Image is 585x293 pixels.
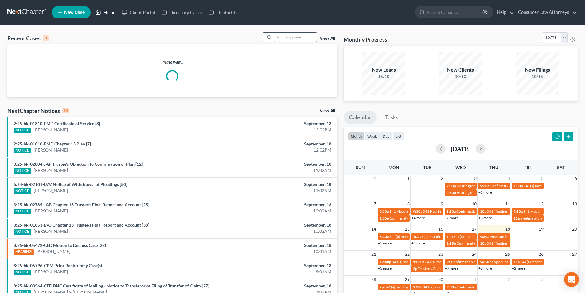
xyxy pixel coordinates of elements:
[229,181,331,188] div: September, 18
[229,202,331,208] div: September, 18
[516,66,559,73] div: New Filings
[389,234,483,239] span: 341(a) meeting for [PERSON_NAME] [PERSON_NAME], Jr.
[7,34,49,42] div: Recent Cases
[524,165,531,170] span: Fri
[480,241,486,246] span: 10a
[440,200,444,208] span: 9
[34,147,68,153] a: [PERSON_NAME]
[229,222,331,228] div: September, 18
[14,270,31,275] div: NOTICE
[411,241,425,245] a: +2 more
[404,225,410,233] span: 15
[438,276,444,283] span: 30
[411,216,425,220] a: +4 more
[450,145,471,152] h2: [DATE]
[490,234,562,239] span: Post Confirmation Hearing [PERSON_NAME]
[474,276,477,283] span: 1
[229,242,331,248] div: September, 18
[380,216,389,220] span: 1:35p
[34,127,68,133] a: [PERSON_NAME]
[229,161,331,167] div: September, 18
[229,263,331,269] div: September, 18
[538,200,544,208] span: 12
[478,216,492,220] a: +3 more
[420,234,482,239] span: Obj to Confirmation [PERSON_NAME]
[392,132,404,140] button: list
[456,209,521,214] span: Confirmation Hearing [PERSON_NAME]
[438,251,444,258] span: 23
[557,165,565,170] span: Sat
[512,266,525,271] a: +2 more
[440,175,444,182] span: 2
[438,225,444,233] span: 16
[14,209,31,214] div: NOTICE
[229,228,331,234] div: 10:02AM
[407,200,410,208] span: 8
[474,175,477,182] span: 3
[344,36,387,43] h3: Monthly Progress
[487,241,536,246] span: 341 Meeting [PERSON_NAME]
[423,209,517,214] span: 341 Hearing for [PERSON_NAME], [GEOGRAPHIC_DATA]
[478,266,492,271] a: +6 more
[515,7,577,18] a: Consumer Law Attorneys
[447,285,456,289] span: 9:30a
[365,132,380,140] button: week
[513,209,523,214] span: 9:30a
[480,234,489,239] span: 9:30a
[392,259,470,264] span: 341(a) meeting of creditors for [PERSON_NAME]
[14,168,31,174] div: NOTICE
[489,165,498,170] span: Thu
[471,225,477,233] span: 17
[14,229,31,235] div: NOTICE
[494,7,514,18] a: Help
[505,225,511,233] span: 18
[516,73,559,80] div: 10/15
[373,200,377,208] span: 7
[538,225,544,233] span: 19
[540,276,544,283] span: 3
[439,73,482,80] div: 10/10
[356,165,365,170] span: Sun
[14,249,34,255] div: HEARING
[371,251,377,258] span: 21
[384,285,444,289] span: 341(a) meeting for [PERSON_NAME]
[413,234,419,239] span: 10a
[457,190,537,195] span: Hearing for [PERSON_NAME] & [PERSON_NAME]
[320,36,335,41] a: View All
[274,33,317,42] input: Search by name...
[34,167,68,173] a: [PERSON_NAME]
[413,259,424,264] span: 11:30a
[34,228,68,234] a: [PERSON_NAME]
[119,7,158,18] a: Client Portal
[413,209,422,214] span: 9:30a
[457,241,527,246] span: Confirmation Hearing for [PERSON_NAME]
[513,216,520,220] span: 11a
[229,167,331,173] div: 11:02AM
[480,184,489,188] span: 9:30a
[447,190,456,195] span: 2:30p
[14,188,31,194] div: NOTICE
[14,182,127,187] a: 6:24-bk-02101-LVV Notice of Withdrawal of Pleadings [50]
[64,10,85,15] span: New Case
[423,165,431,170] span: Tue
[457,184,537,188] span: Hearing for [PERSON_NAME] & [PERSON_NAME]
[439,66,482,73] div: New Clients
[229,248,331,255] div: 10:01AM
[574,175,578,182] span: 6
[362,66,405,73] div: New Leads
[538,251,544,258] span: 26
[407,175,410,182] span: 1
[490,184,555,188] span: Confirmation Hearing [PERSON_NAME]
[320,109,335,113] a: View All
[445,266,458,271] a: +7 more
[229,188,331,194] div: 11:02AM
[14,128,31,133] div: NOTICE
[34,188,68,194] a: [PERSON_NAME]
[455,165,466,170] span: Wed
[390,216,493,220] span: Confirmation Hearing for [PERSON_NAME] & [PERSON_NAME]
[447,234,453,239] span: 11a
[229,121,331,127] div: September, 18
[571,251,578,258] span: 27
[451,259,561,264] span: Confirmation hearing for [DEMOGRAPHIC_DATA][PERSON_NAME]
[380,259,391,264] span: 12:40p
